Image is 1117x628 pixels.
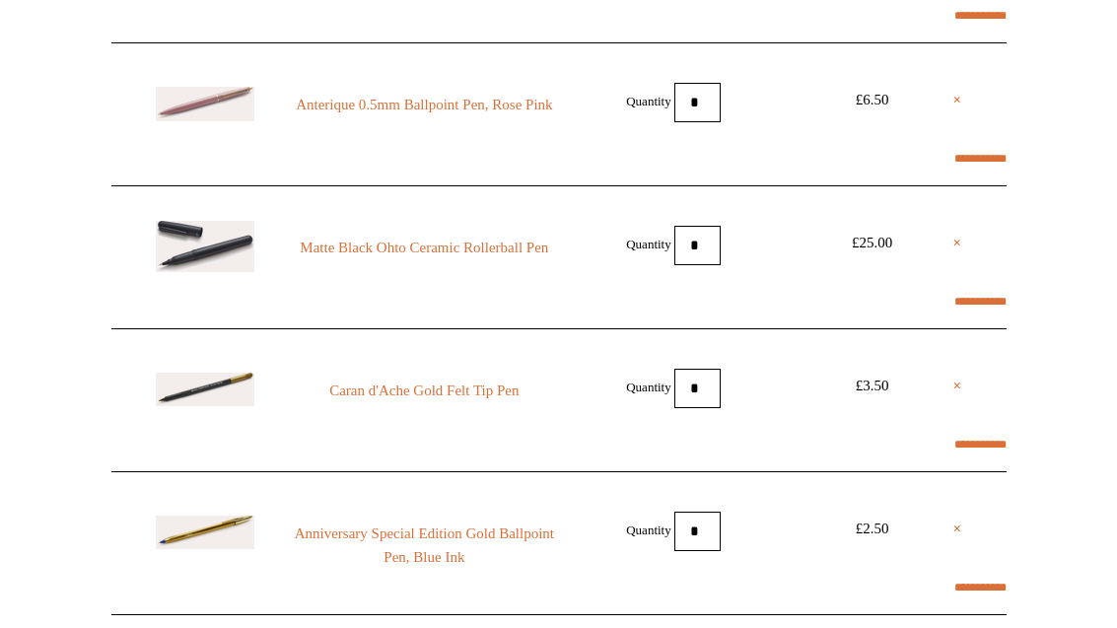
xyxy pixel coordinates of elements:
[953,231,962,254] a: ×
[828,231,917,254] div: £25.00
[626,93,671,107] label: Quantity
[953,88,962,111] a: ×
[156,516,254,549] img: Anniversary Special Edition Gold Ballpoint Pen, Blue Ink
[953,517,962,540] a: ×
[626,236,671,250] label: Quantity
[828,88,917,111] div: £6.50
[828,517,917,540] div: £2.50
[290,522,558,569] a: Anniversary Special Edition Gold Ballpoint Pen, Blue Ink
[953,374,962,397] a: ×
[156,373,254,406] img: Caran d'Ache Gold Felt Tip Pen
[626,522,671,536] label: Quantity
[626,379,671,393] label: Quantity
[290,93,558,116] a: Anterique 0.5mm Ballpoint Pen, Rose Pink
[290,379,558,402] a: Caran d'Ache Gold Felt Tip Pen
[156,221,254,272] img: Matte Black Ohto Ceramic Rollerball Pen
[290,236,558,259] a: Matte Black Ohto Ceramic Rollerball Pen
[156,87,254,121] img: Anterique 0.5mm Ballpoint Pen, Rose Pink
[828,374,917,397] div: £3.50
